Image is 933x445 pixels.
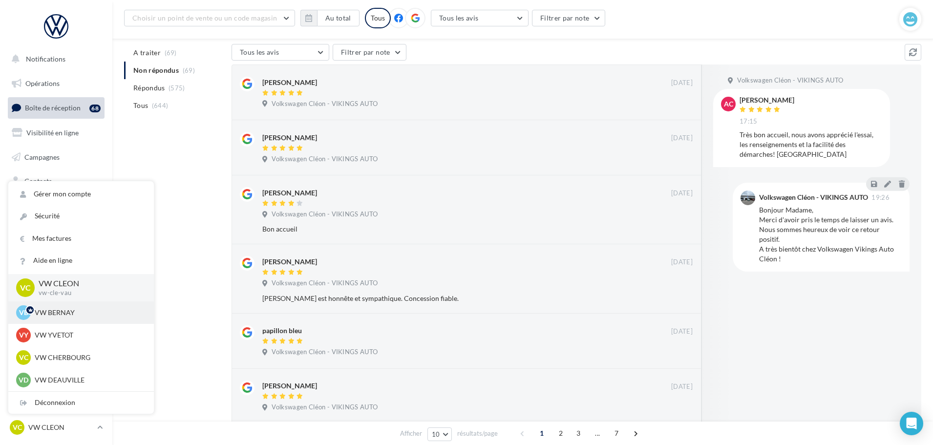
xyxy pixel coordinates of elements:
[6,244,106,273] a: PLV et print personnalisable
[671,134,693,143] span: [DATE]
[6,195,106,216] a: Médiathèque
[6,220,106,240] a: Calendrier
[8,228,154,250] a: Mes factures
[262,188,317,198] div: [PERSON_NAME]
[272,403,378,412] span: Volkswagen Cléon - VIKINGS AUTO
[571,425,586,441] span: 3
[671,327,693,336] span: [DATE]
[26,128,79,137] span: Visibilité en ligne
[35,330,142,340] p: VW YVETOT
[262,224,629,234] div: Bon accueil
[333,44,406,61] button: Filtrer par note
[317,10,360,26] button: Au total
[8,418,105,437] a: VC VW CLEON
[19,308,28,318] span: VB
[553,425,569,441] span: 2
[871,194,890,201] span: 19:26
[272,279,378,288] span: Volkswagen Cléon - VIKINGS AUTO
[132,14,277,22] span: Choisir un point de vente ou un code magasin
[124,10,295,26] button: Choisir un point de vente ou un code magasin
[262,257,317,267] div: [PERSON_NAME]
[365,8,391,28] div: Tous
[457,429,498,438] span: résultats/page
[262,133,317,143] div: [PERSON_NAME]
[671,189,693,198] span: [DATE]
[19,375,28,385] span: VD
[427,427,452,441] button: 10
[272,155,378,164] span: Volkswagen Cléon - VIKINGS AUTO
[28,423,93,432] p: VW CLEON
[590,425,605,441] span: ...
[19,353,28,362] span: VC
[24,177,52,185] span: Contacts
[6,73,106,94] a: Opérations
[35,308,142,318] p: VW BERNAY
[400,429,422,438] span: Afficher
[8,183,154,205] a: Gérer mon compte
[89,105,101,112] div: 68
[759,205,902,264] div: Bonjour Madame, Merci d'avoir pris le temps de laisser un avis. Nous sommes heureux de voir ce re...
[19,330,28,340] span: VY
[431,10,529,26] button: Tous les avis
[133,48,161,58] span: A traiter
[6,97,106,118] a: Boîte de réception68
[609,425,624,441] span: 7
[24,152,60,161] span: Campagnes
[13,423,22,432] span: VC
[39,278,138,289] p: VW CLEON
[35,375,142,385] p: VW DEAUVILLE
[25,104,81,112] span: Boîte de réception
[6,49,103,69] button: Notifications
[6,147,106,168] a: Campagnes
[169,84,185,92] span: (575)
[759,194,868,201] div: Volkswagen Cléon - VIKINGS AUTO
[8,392,154,414] div: Déconnexion
[740,130,882,159] div: Très bon accueil, nous avons apprécié l'essai, les renseignements et la facilité des démarches! [...
[133,101,148,110] span: Tous
[724,99,733,109] span: AC
[272,100,378,108] span: Volkswagen Cléon - VIKINGS AUTO
[20,282,31,293] span: VC
[534,425,550,441] span: 1
[6,276,106,305] a: Campagnes DataOnDemand
[152,102,169,109] span: (644)
[262,326,302,336] div: papillon bleu
[671,79,693,87] span: [DATE]
[25,79,60,87] span: Opérations
[262,381,317,391] div: [PERSON_NAME]
[432,430,440,438] span: 10
[740,97,794,104] div: [PERSON_NAME]
[439,14,479,22] span: Tous les avis
[232,44,329,61] button: Tous les avis
[300,10,360,26] button: Au total
[133,83,165,93] span: Répondus
[740,117,758,126] span: 17:15
[6,171,106,191] a: Contacts
[8,205,154,227] a: Sécurité
[272,348,378,357] span: Volkswagen Cléon - VIKINGS AUTO
[6,123,106,143] a: Visibilité en ligne
[165,49,177,57] span: (69)
[26,55,65,63] span: Notifications
[737,76,843,85] span: Volkswagen Cléon - VIKINGS AUTO
[671,258,693,267] span: [DATE]
[532,10,606,26] button: Filtrer par note
[8,250,154,272] a: Aide en ligne
[35,353,142,362] p: VW CHERBOURG
[39,289,138,297] p: vw-cle-vau
[671,382,693,391] span: [DATE]
[262,78,317,87] div: [PERSON_NAME]
[262,294,629,303] div: [PERSON_NAME] est honnête et sympathique. Concession fiable.
[900,412,923,435] div: Open Intercom Messenger
[272,210,378,219] span: Volkswagen Cléon - VIKINGS AUTO
[240,48,279,56] span: Tous les avis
